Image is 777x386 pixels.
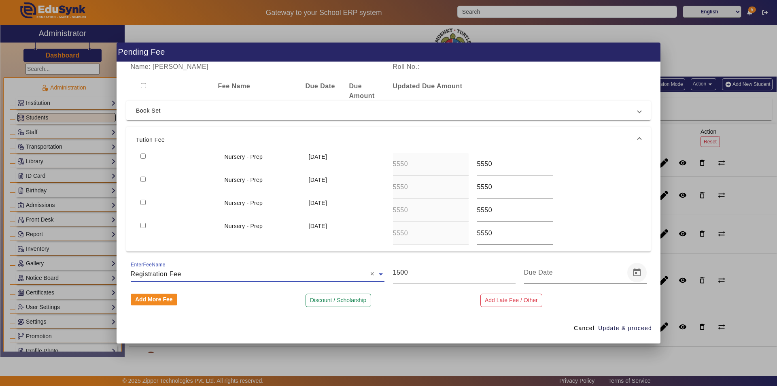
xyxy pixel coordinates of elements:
[393,159,469,169] input: Amount
[480,294,543,307] button: Add Late Fee / Other
[131,294,178,306] button: Add More Fee
[393,205,469,215] input: Amount
[117,43,660,62] h1: Pending Fee
[126,62,388,72] div: Name: [PERSON_NAME]
[126,153,651,252] div: Tution Fee
[571,321,598,335] button: Cancel
[393,228,469,238] input: Amount
[126,127,651,153] mat-expansion-panel-header: Tution Fee
[477,205,553,215] input: Amount
[393,83,463,90] b: Updated Due Amount
[306,294,371,307] button: Discount / Scholarship
[477,159,553,169] input: Amount
[225,154,263,160] span: Nursery - Prep
[393,268,516,277] input: Amount
[627,263,647,282] button: Open calendar
[388,62,520,72] div: Roll No.:
[225,200,263,206] span: Nursery - Prep
[309,154,327,160] span: [DATE]
[309,223,327,229] span: [DATE]
[306,83,335,90] b: Due Date
[218,83,251,90] b: Fee Name
[574,324,594,333] span: Cancel
[598,324,652,333] span: Update & proceed
[524,268,626,277] input: Due Date
[131,261,166,268] div: EnterFeeName
[309,177,327,183] span: [DATE]
[136,135,638,145] span: Tution Fee
[225,223,263,229] span: Nursery - Prep
[393,182,469,192] input: Amount
[309,200,327,206] span: [DATE]
[477,182,553,192] input: Amount
[477,228,553,238] input: Amount
[349,83,375,99] b: Due Amount
[598,321,652,335] button: Update & proceed
[225,177,263,183] span: Nursery - Prep
[126,101,651,120] mat-expansion-panel-header: Book Set
[136,106,638,115] span: Book Set
[370,269,377,279] span: Clear all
